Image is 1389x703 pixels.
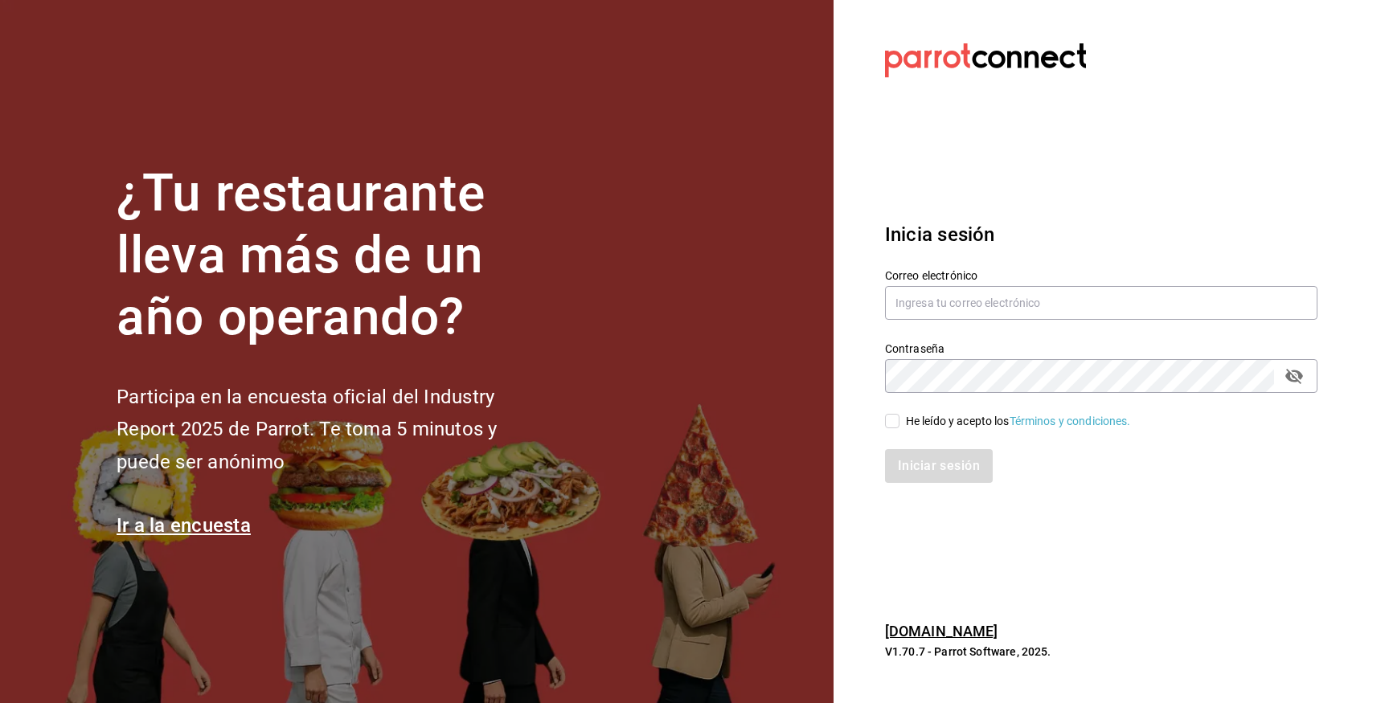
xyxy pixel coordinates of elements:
[885,220,1317,249] h3: Inicia sesión
[885,343,1317,354] label: Contraseña
[1010,415,1131,427] a: Términos y condiciones.
[906,413,1131,430] div: He leído y acepto los
[885,286,1317,320] input: Ingresa tu correo electrónico
[117,163,551,348] h1: ¿Tu restaurante lleva más de un año operando?
[885,623,998,640] a: [DOMAIN_NAME]
[885,270,1317,281] label: Correo electrónico
[117,381,551,479] h2: Participa en la encuesta oficial del Industry Report 2025 de Parrot. Te toma 5 minutos y puede se...
[117,514,251,537] a: Ir a la encuesta
[885,644,1317,660] p: V1.70.7 - Parrot Software, 2025.
[1280,362,1308,390] button: passwordField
